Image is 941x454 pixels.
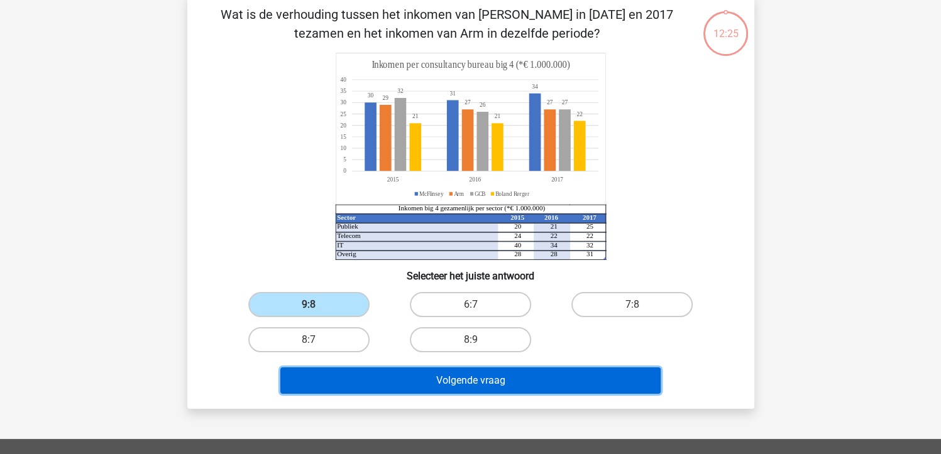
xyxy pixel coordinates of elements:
[475,190,486,197] tspan: GCB
[343,156,346,163] tspan: 5
[398,204,545,212] tspan: Inkomen big 4 gezamenlijk per sector (*€ 1.000.000)
[586,232,593,239] tspan: 22
[387,176,563,183] tspan: 201520162017
[337,241,344,249] tspan: IT
[550,250,557,257] tspan: 28
[495,190,530,197] tspan: Boland Rerger
[343,167,346,175] tspan: 0
[586,250,593,257] tspan: 31
[340,110,346,117] tspan: 25
[248,292,370,317] label: 9:8
[576,110,582,117] tspan: 22
[586,222,593,230] tspan: 25
[561,99,568,106] tspan: 27
[412,112,500,120] tspan: 2121
[449,90,456,97] tspan: 31
[544,213,558,221] tspan: 2016
[586,241,593,249] tspan: 32
[582,213,596,221] tspan: 2017
[340,76,346,84] tspan: 40
[410,292,531,317] label: 6:7
[514,250,521,257] tspan: 28
[340,99,346,106] tspan: 30
[397,87,404,95] tspan: 32
[510,213,524,221] tspan: 2015
[514,222,521,230] tspan: 20
[371,59,570,71] tspan: Inkomen per consultancy bureau big 4 (*€ 1.000.000)
[337,222,358,230] tspan: Publiek
[340,144,346,152] tspan: 10
[571,292,693,317] label: 7:8
[367,92,373,99] tspan: 30
[337,232,361,239] tspan: Telecom
[532,83,538,90] tspan: 34
[340,87,346,95] tspan: 35
[410,327,531,352] label: 8:9
[454,190,464,197] tspan: Arm
[550,241,557,249] tspan: 34
[550,232,557,239] tspan: 22
[514,232,521,239] tspan: 24
[550,222,557,230] tspan: 21
[465,99,553,106] tspan: 2727
[337,213,356,221] tspan: Sector
[419,190,444,197] tspan: McFlinsey
[702,10,749,41] div: 12:25
[207,5,687,43] p: Wat is de verhouding tussen het inkomen van [PERSON_NAME] in [DATE] en 2017 tezamen en het inkome...
[248,327,370,352] label: 8:7
[207,260,734,282] h6: Selecteer het juiste antwoord
[514,241,521,249] tspan: 40
[280,367,661,394] button: Volgende vraag
[337,250,356,257] tspan: Overig
[382,94,388,102] tspan: 29
[340,121,346,129] tspan: 20
[340,133,346,141] tspan: 15
[479,101,485,109] tspan: 26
